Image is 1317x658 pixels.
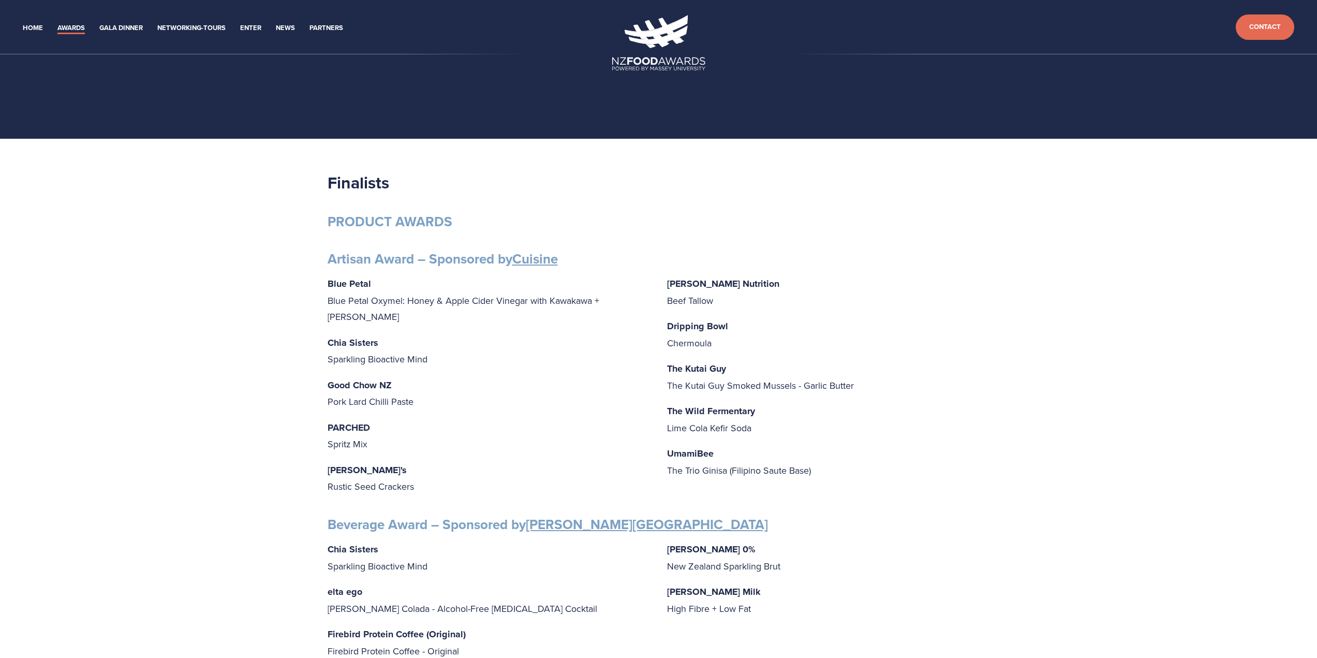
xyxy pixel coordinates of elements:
[328,627,466,641] strong: Firebird Protein Coffee (Original)
[526,515,768,534] a: [PERSON_NAME][GEOGRAPHIC_DATA]
[1236,14,1294,40] a: Contact
[328,212,452,231] strong: PRODUCT AWARDS
[328,334,650,368] p: Sparkling Bioactive Mind
[512,249,558,269] a: Cuisine
[667,445,990,478] p: The Trio Ginisa (Filipino Saute Base)
[328,462,650,495] p: Rustic Seed Crackers
[328,463,407,477] strong: [PERSON_NAME]'s
[667,403,990,436] p: Lime Cola Kefir Soda
[328,249,558,269] strong: Artisan Award – Sponsored by
[328,515,768,534] strong: Beverage Award – Sponsored by
[328,419,650,452] p: Spritz Mix
[328,170,389,195] strong: Finalists
[328,336,378,349] strong: Chia Sisters
[667,362,726,375] strong: The Kutai Guy
[667,277,779,290] strong: [PERSON_NAME] Nutrition
[276,22,295,34] a: News
[328,541,650,574] p: Sparkling Bioactive Mind
[667,404,755,418] strong: The Wild Fermentary
[328,378,392,392] strong: Good Chow NZ
[328,585,362,598] strong: elta ego
[667,360,990,393] p: The Kutai Guy Smoked Mussels - Garlic Butter
[309,22,343,34] a: Partners
[667,543,756,556] strong: [PERSON_NAME] 0%
[667,583,990,617] p: High Fibre + Low Fat
[328,421,370,434] strong: PARCHED
[667,275,990,309] p: Beef Tallow
[328,583,650,617] p: [PERSON_NAME] Colada - Alcohol-Free [MEDICAL_DATA] Cocktail
[328,277,371,290] strong: Blue Petal
[99,22,143,34] a: Gala Dinner
[157,22,226,34] a: Networking-Tours
[667,447,714,460] strong: UmamiBee
[57,22,85,34] a: Awards
[23,22,43,34] a: Home
[328,275,650,325] p: Blue Petal Oxymel: Honey & Apple Cider Vinegar with Kawakawa + [PERSON_NAME]
[667,585,761,598] strong: [PERSON_NAME] Milk
[667,318,990,351] p: Chermoula
[667,541,990,574] p: New Zealand Sparkling Brut
[328,543,378,556] strong: Chia Sisters
[240,22,261,34] a: Enter
[667,319,728,333] strong: Dripping Bowl
[328,377,650,410] p: Pork Lard Chilli Paste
